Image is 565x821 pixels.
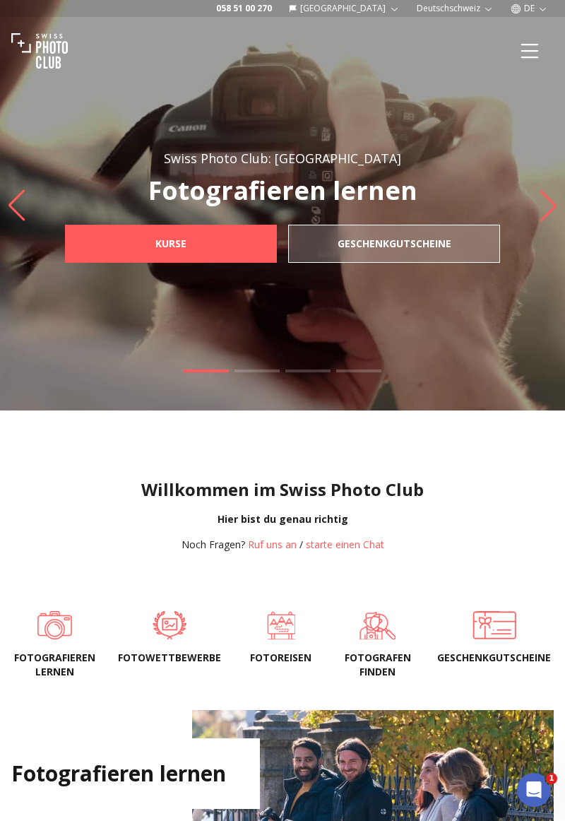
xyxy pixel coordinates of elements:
[306,538,384,552] button: starte einen Chat
[248,538,297,551] a: Ruf uns an
[11,512,554,526] div: Hier bist du genau richtig
[244,611,318,639] a: Fotoreisen
[506,27,554,75] button: Menu
[11,23,68,79] img: Swiss photo club
[340,651,415,679] span: Fotografen finden
[164,150,401,167] span: Swiss Photo Club: [GEOGRAPHIC_DATA]
[14,611,95,639] a: Fotografieren lernen
[517,773,551,807] iframe: Intercom live chat
[11,738,260,809] h2: Fotografieren lernen
[437,611,551,639] a: Geschenkgutscheine
[14,651,95,679] span: Fotografieren lernen
[437,651,551,665] span: Geschenkgutscheine
[118,651,221,665] span: Fotowettbewerbe
[288,225,500,263] a: Geschenkgutscheine
[34,177,531,205] p: Fotografieren lernen
[118,611,221,639] a: Fotowettbewerbe
[182,538,384,552] div: /
[216,3,272,14] a: 058 51 00 270
[338,237,451,251] b: Geschenkgutscheine
[155,237,186,251] b: Kurse
[244,651,318,665] span: Fotoreisen
[546,773,557,784] span: 1
[65,225,277,263] a: Kurse
[182,538,245,551] span: Noch Fragen?
[11,478,554,501] h1: Willkommen im Swiss Photo Club
[340,611,415,639] a: Fotografen finden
